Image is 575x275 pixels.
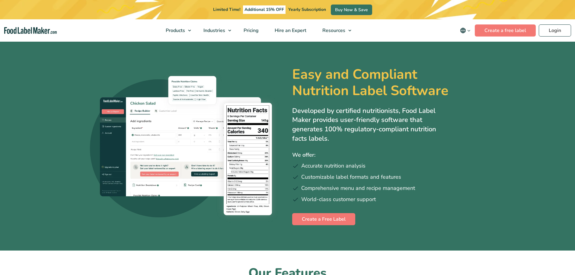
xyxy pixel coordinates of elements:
a: Create a free label [475,24,536,37]
a: Resources [315,19,354,42]
a: Products [158,19,194,42]
span: Pricing [242,27,259,34]
a: Industries [196,19,234,42]
span: Yearly Subscription [288,7,326,12]
p: Developed by certified nutritionists, Food Label Maker provides user-friendly software that gener... [292,106,449,143]
span: Comprehensive menu and recipe management [301,184,415,192]
a: Login [539,24,571,37]
span: Hire an Expert [273,27,307,34]
p: We offer: [292,151,485,159]
span: Industries [202,27,226,34]
span: Products [164,27,186,34]
span: Accurate nutrition analysis [301,162,366,170]
h1: Easy and Compliant Nutrition Label Software [292,66,471,99]
span: World-class customer support [301,195,376,203]
span: Customizable label formats and features [301,173,401,181]
a: Create a Free Label [292,213,355,225]
a: Buy Now & Save [331,5,372,15]
span: Limited Time! [213,7,240,12]
a: Pricing [236,19,265,42]
a: Hire an Expert [267,19,313,42]
span: Additional 15% OFF [243,5,286,14]
span: Resources [321,27,346,34]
